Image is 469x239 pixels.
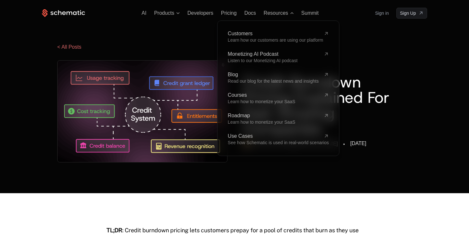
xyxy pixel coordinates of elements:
[375,8,389,18] a: Sign in
[343,140,345,149] div: ·
[107,227,122,234] span: TL;DR
[154,10,174,16] span: Products
[228,93,329,104] a: CoursesLearn how to monetize your SaaS
[142,10,147,16] a: AI
[228,31,329,43] a: CustomersLearn how our customers are using our platform
[228,52,329,63] a: Monetizing AI PodcastListen to our Monetizing AI podcast
[228,140,329,145] span: See how Schematic is used in real-world scenarios
[228,113,321,118] span: Roadmap
[228,58,298,63] span: Listen to our Monetizing AI podcast
[228,119,295,125] span: Learn how to monetize your SaaS
[228,31,321,36] span: Customers
[264,10,288,16] span: Resources
[228,113,329,125] a: RoadmapLearn how to monetize your SaaS
[228,72,321,77] span: Blog
[58,61,227,162] img: Pillar - Credits Builder
[244,10,256,16] a: Docs
[228,52,321,57] span: Monetizing AI Podcast
[228,134,321,139] span: Use Cases
[228,99,295,104] span: Learn how to monetize your SaaS
[57,44,81,50] a: < All Posts
[228,93,321,98] span: Courses
[350,140,366,147] div: [DATE]
[301,10,319,16] a: Summit
[228,72,329,84] a: BlogRead our blog for the latest news and insights
[228,37,323,43] span: Learn how our customers are using our platform
[187,10,213,16] a: Developers
[228,78,319,84] span: Read our blog for the latest news and insights
[396,8,427,19] a: [object Object]
[400,10,416,16] span: Sign Up
[228,134,329,145] a: Use CasesSee how Schematic is used in real-world scenarios
[221,10,237,16] a: Pricing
